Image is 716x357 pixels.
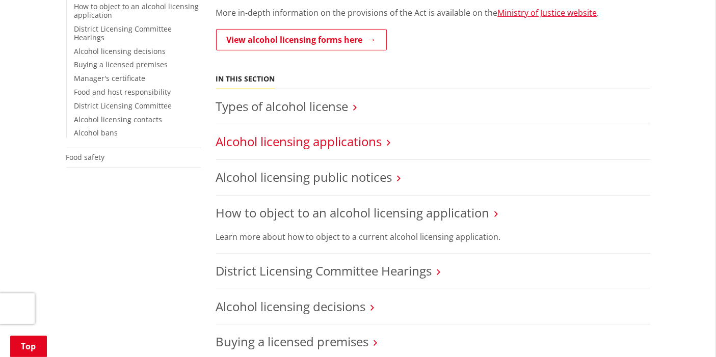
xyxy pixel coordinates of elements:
a: Alcohol licensing public notices [216,169,392,185]
a: View alcohol licensing forms here [216,29,387,50]
a: Food and host responsibility [74,87,171,97]
a: Types of alcohol license [216,98,349,115]
a: Ministry of Justice website [498,7,597,18]
h5: In this section [216,75,275,84]
a: Buying a licensed premises [74,60,168,69]
a: Alcohol licensing decisions [74,46,166,56]
a: Alcohol licensing applications [216,133,382,150]
a: How to object to an alcohol licensing application [216,204,490,221]
p: Learn more about how to object to a current alcohol licensing application. [216,231,650,243]
a: Food safety [66,152,105,162]
a: Buying a licensed premises [216,333,369,350]
a: How to object to an alcohol licensing application [74,2,199,20]
a: District Licensing Committee [74,101,172,111]
a: Top [10,336,47,357]
a: Alcohol licensing contacts [74,115,163,124]
iframe: Messenger Launcher [669,314,706,351]
a: District Licensing Committee Hearings [74,24,172,42]
a: District Licensing Committee Hearings [216,262,432,279]
p: More in-depth information on the provisions of the Act is available on the . [216,7,650,19]
a: Alcohol bans [74,128,118,138]
a: Alcohol licensing decisions [216,298,366,315]
a: Manager's certificate [74,73,146,83]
